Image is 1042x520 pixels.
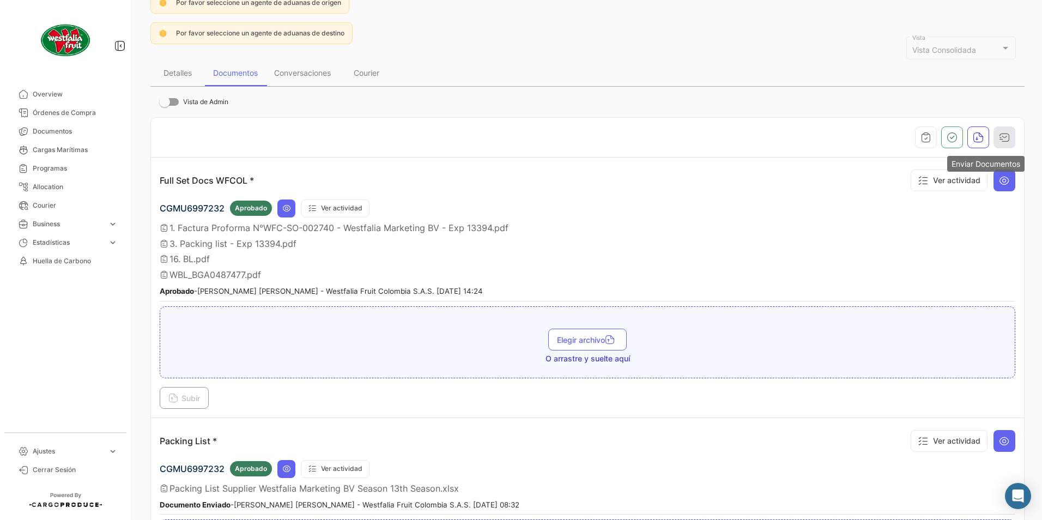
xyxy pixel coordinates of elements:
[108,219,118,229] span: expand_more
[160,436,217,446] p: Packing List *
[33,201,118,210] span: Courier
[354,68,379,77] div: Courier
[9,104,122,122] a: Órdenes de Compra
[9,122,122,141] a: Documentos
[168,394,200,403] span: Subir
[557,335,618,344] span: Elegir archivo
[911,430,988,452] button: Ver actividad
[33,89,118,99] span: Overview
[912,45,976,55] mat-select-trigger: Vista Consolidada
[38,13,93,68] img: client-50.png
[33,108,118,118] span: Órdenes de Compra
[235,203,267,213] span: Aprobado
[33,219,104,229] span: Business
[160,463,225,474] span: CGMU6997232
[546,353,630,364] span: O arrastre y suelte aquí
[213,68,258,77] div: Documentos
[33,446,104,456] span: Ajustes
[911,170,988,191] button: Ver actividad
[160,500,519,509] small: - [PERSON_NAME] [PERSON_NAME] - Westfalia Fruit Colombia S.A.S. [DATE] 08:32
[33,145,118,155] span: Cargas Marítimas
[33,256,118,266] span: Huella de Carbono
[160,175,254,186] p: Full Set Docs WFCOL *
[33,182,118,192] span: Allocation
[301,460,369,478] button: Ver actividad
[176,29,344,37] span: Por favor seleccione un agente de aduanas de destino
[33,126,118,136] span: Documentos
[169,483,459,494] span: Packing List Supplier Westfalia Marketing BV Season 13th Season.xlsx
[183,95,228,108] span: Vista de Admin
[160,287,483,295] small: - [PERSON_NAME] [PERSON_NAME] - Westfalia Fruit Colombia S.A.S. [DATE] 14:24
[9,159,122,178] a: Programas
[160,500,231,509] b: Documento Enviado
[235,464,267,474] span: Aprobado
[9,252,122,270] a: Huella de Carbono
[108,446,118,456] span: expand_more
[301,199,369,217] button: Ver actividad
[9,85,122,104] a: Overview
[160,287,194,295] b: Aprobado
[33,164,118,173] span: Programas
[160,387,209,409] button: Subir
[33,465,118,475] span: Cerrar Sesión
[163,68,192,77] div: Detalles
[9,178,122,196] a: Allocation
[169,269,261,280] span: WBL_BGA0487477.pdf
[274,68,331,77] div: Conversaciones
[9,196,122,215] a: Courier
[9,141,122,159] a: Cargas Marítimas
[947,156,1025,172] div: Enviar Documentos
[548,329,627,350] button: Elegir archivo
[1005,483,1031,509] div: Abrir Intercom Messenger
[108,238,118,247] span: expand_more
[169,222,508,233] span: 1. Factura Proforma N°WFC-SO-002740 - Westfalia Marketing BV - Exp 13394.pdf
[169,253,210,264] span: 16. BL.pdf
[33,238,104,247] span: Estadísticas
[160,203,225,214] span: CGMU6997232
[169,238,296,249] span: 3. Packing list - Exp 13394.pdf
